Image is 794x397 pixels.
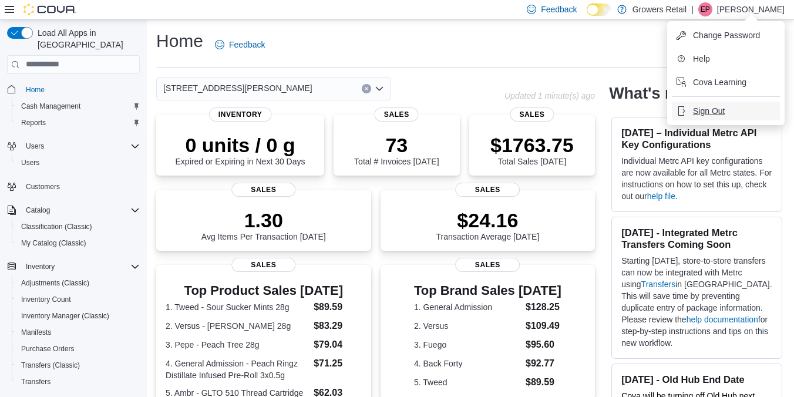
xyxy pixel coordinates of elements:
dd: $79.04 [314,338,361,352]
span: Transfers [16,375,140,389]
span: Classification (Classic) [16,220,140,234]
span: Transfers (Classic) [21,361,80,370]
a: Purchase Orders [16,342,79,356]
span: Purchase Orders [16,342,140,356]
span: My Catalog (Classic) [21,238,86,248]
a: Feedback [210,33,270,56]
button: Users [21,139,49,153]
span: Catalog [26,206,50,215]
p: $1763.75 [490,133,574,157]
button: Classification (Classic) [12,218,144,235]
span: Sales [375,107,419,122]
span: Customers [21,179,140,194]
button: Catalog [2,202,144,218]
h3: [DATE] - Integrated Metrc Transfers Coming Soon [621,227,772,250]
span: Transfers (Classic) [16,358,140,372]
dt: 2. Versus [414,320,521,332]
dd: $92.77 [526,356,561,371]
span: Users [26,142,44,151]
button: Change Password [672,26,780,45]
a: Transfers (Classic) [16,358,85,372]
dd: $128.25 [526,300,561,314]
span: Home [26,85,45,95]
dt: 5. Tweed [414,376,521,388]
button: Reports [12,115,144,131]
dd: $83.29 [314,319,361,333]
h3: Top Brand Sales [DATE] [414,284,561,298]
span: Users [21,139,140,153]
a: Transfers [641,280,676,289]
span: Manifests [16,325,140,339]
span: Classification (Classic) [21,222,92,231]
div: Eliot Pivato [698,2,712,16]
span: Transfers [21,377,51,386]
span: Inventory [26,262,55,271]
dt: 4. Back Forty [414,358,521,369]
span: Inventory [21,260,140,274]
span: Cash Management [16,99,140,113]
a: Inventory Count [16,292,76,307]
dt: 1. Tweed - Sour Sucker Mints 28g [166,301,309,313]
h3: Top Product Sales [DATE] [166,284,362,298]
a: My Catalog (Classic) [16,236,91,250]
span: Customers [26,182,60,191]
dt: 4. General Admission - Peach Ringz Distillate Infused Pre-Roll 3x0.5g [166,358,309,381]
p: 73 [354,133,439,157]
button: Inventory Count [12,291,144,308]
button: Sign Out [672,102,780,120]
span: EP [701,2,710,16]
button: Transfers (Classic) [12,357,144,374]
div: Avg Items Per Transaction [DATE] [201,208,326,241]
div: Expired or Expiring in Next 30 Days [176,133,305,166]
dd: $89.59 [526,375,561,389]
a: Adjustments (Classic) [16,276,94,290]
button: Users [12,154,144,171]
div: Transaction Average [DATE] [436,208,540,241]
button: Adjustments (Classic) [12,275,144,291]
p: [PERSON_NAME] [717,2,785,16]
dt: 3. Fuego [414,339,521,351]
button: Customers [2,178,144,195]
span: Inventory Manager (Classic) [16,309,140,323]
p: Starting [DATE], store-to-store transfers can now be integrated with Metrc using in [GEOGRAPHIC_D... [621,255,772,349]
div: Total # Invoices [DATE] [354,133,439,166]
span: Sales [510,107,554,122]
span: Adjustments (Classic) [21,278,89,288]
p: 0 units / 0 g [176,133,305,157]
button: Inventory [2,258,144,275]
span: [STREET_ADDRESS][PERSON_NAME] [163,81,312,95]
button: Help [672,49,780,68]
p: Growers Retail [632,2,687,16]
span: Feedback [229,39,265,51]
p: Updated 1 minute(s) ago [504,91,595,100]
span: Change Password [693,29,760,41]
dd: $95.60 [526,338,561,352]
span: Sales [231,258,296,272]
button: Users [2,138,144,154]
button: Cash Management [12,98,144,115]
button: Purchase Orders [12,341,144,357]
span: Sales [456,258,520,272]
a: Inventory Manager (Classic) [16,309,114,323]
span: Users [21,158,39,167]
input: Dark Mode [587,4,611,16]
dt: 3. Pepe - Peach Tree 28g [166,339,309,351]
a: Transfers [16,375,55,389]
span: Purchase Orders [21,344,75,354]
span: Users [16,156,140,170]
dd: $89.59 [314,300,361,314]
h1: Home [156,29,203,53]
p: | [691,2,694,16]
a: Home [21,83,49,97]
span: Home [21,82,140,97]
button: Catalog [21,203,55,217]
span: Adjustments (Classic) [16,276,140,290]
span: Inventory Count [16,292,140,307]
button: Cova Learning [672,73,780,92]
span: Manifests [21,328,51,337]
button: Clear input [362,84,371,93]
button: Inventory Manager (Classic) [12,308,144,324]
img: Cova [23,4,76,15]
a: Classification (Classic) [16,220,97,234]
span: Catalog [21,203,140,217]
